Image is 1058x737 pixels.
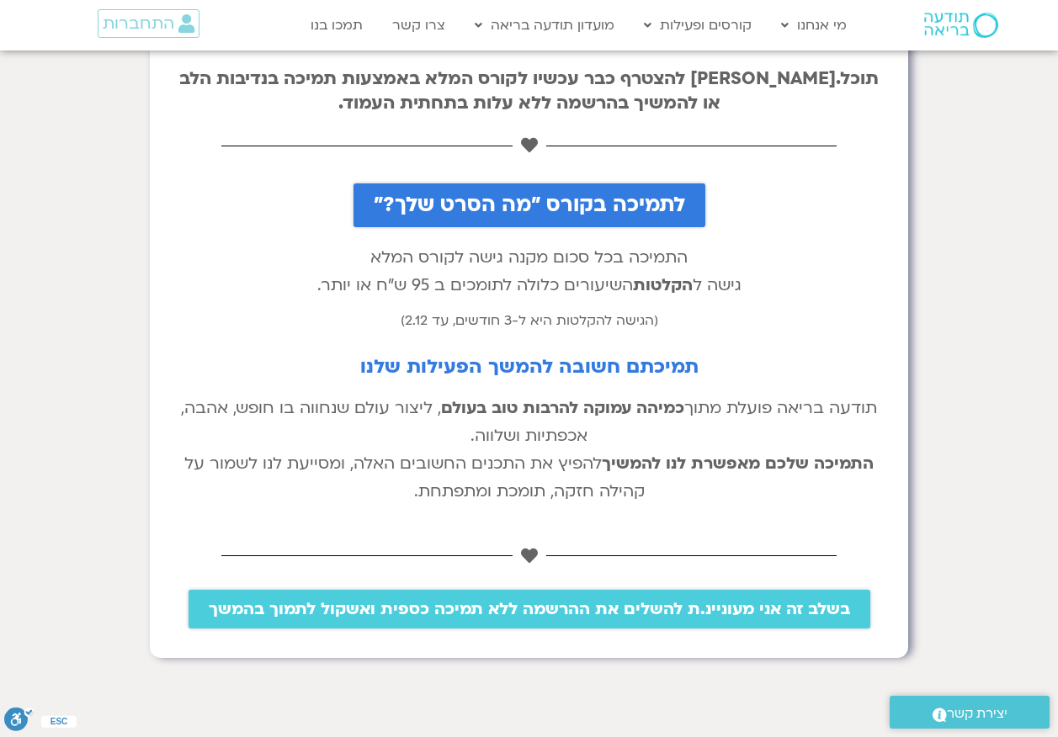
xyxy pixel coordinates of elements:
a: מועדון תודעה בריאה [466,9,623,41]
a: צרו קשר [384,9,454,41]
b: תוכל.[PERSON_NAME] להצטרף כבר עכשיו לקורס המלא באמצעות תמיכה בנדיבות הלב או להמשיך בהרשמה ללא עלו... [179,66,879,115]
a: לתמיכה בקורס "מה הסרט שלך?" [354,183,705,227]
a: תמכו בנו [302,9,371,41]
b: הקלטות [633,274,693,296]
h6: (הגישה להקלטות היא ל-3 חודשים, עד 2.12) [167,312,891,331]
span: בשלב זה אני מעוניינ.ת להשלים את ההרשמה ללא תמיכה כספית ואשקול לתמוך בהמשך [209,600,850,618]
a: מי אנחנו [773,9,855,41]
a: יצירת קשר [890,696,1050,729]
b: התמיכה שלכם מאפשרת לנו להמשיך [602,453,874,475]
a: התחברות [98,9,199,38]
a: בשלב זה אני מעוניינ.ת להשלים את ההרשמה ללא תמיכה כספית ואשקול לתמוך בהמשך [189,590,870,628]
span: יצירת קשר [947,703,1007,725]
a: קורסים ופעילות [635,9,760,41]
p: התמיכה בכל סכום מקנה גישה לקורס המלא גישה ל השיעורים כלולה לתומכים ב 95 ש"ח או יותר. [167,244,891,300]
span: התחברות [103,14,174,33]
h2: תמיכתם חשובה להמשך הפעילות שלנו [167,356,891,378]
img: תודעה בריאה [924,13,998,38]
p: תודעה בריאה פועלת מתוך , ליצור עולם שנחווה בו חופש, אהבה, אכפתיות ושלווה. להפיץ את התכנים החשובים... [167,395,891,506]
b: כמיהה עמוקה להרבות טוב בעולם [441,397,684,419]
span: לתמיכה בקורס "מה הסרט שלך?" [374,194,685,217]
